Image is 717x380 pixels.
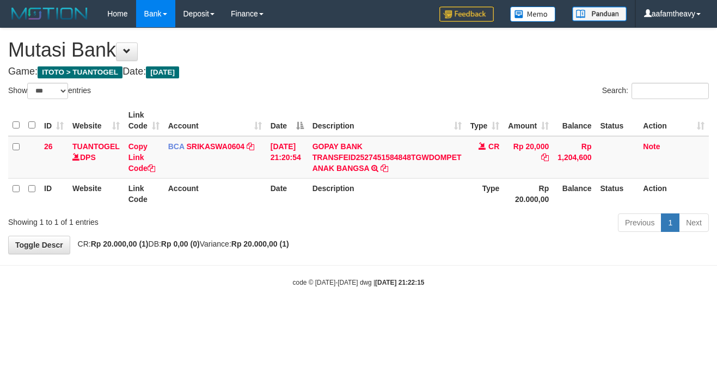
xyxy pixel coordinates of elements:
[168,142,185,151] span: BCA
[308,105,466,136] th: Description: activate to sort column ascending
[572,7,627,21] img: panduan.png
[375,279,424,286] strong: [DATE] 21:22:15
[68,136,124,179] td: DPS
[8,236,70,254] a: Toggle Descr
[72,142,120,151] a: TUANTOGEL
[44,142,53,151] span: 26
[504,178,553,209] th: Rp 20.000,00
[91,240,149,248] strong: Rp 20.000,00 (1)
[8,212,291,228] div: Showing 1 to 1 of 1 entries
[596,105,639,136] th: Status
[27,83,68,99] select: Showentries
[247,142,254,151] a: Copy SRIKASWA0604 to clipboard
[639,178,709,209] th: Action
[541,153,549,162] a: Copy Rp 20,000 to clipboard
[68,178,124,209] th: Website
[439,7,494,22] img: Feedback.jpg
[504,105,553,136] th: Amount: activate to sort column ascending
[8,39,709,61] h1: Mutasi Bank
[553,136,596,179] td: Rp 1,204,600
[8,66,709,77] h4: Game: Date:
[72,240,289,248] span: CR: DB: Variance:
[38,66,122,78] span: ITOTO > TUANTOGEL
[40,178,68,209] th: ID
[8,5,91,22] img: MOTION_logo.png
[553,178,596,209] th: Balance
[266,178,308,209] th: Date
[488,142,499,151] span: CR
[164,105,266,136] th: Account: activate to sort column ascending
[661,213,679,232] a: 1
[146,66,179,78] span: [DATE]
[596,178,639,209] th: Status
[164,178,266,209] th: Account
[639,105,709,136] th: Action: activate to sort column ascending
[643,142,660,151] a: Note
[8,83,91,99] label: Show entries
[510,7,556,22] img: Button%20Memo.svg
[504,136,553,179] td: Rp 20,000
[618,213,661,232] a: Previous
[128,142,155,173] a: Copy Link Code
[266,136,308,179] td: [DATE] 21:20:54
[124,178,164,209] th: Link Code
[602,83,709,99] label: Search:
[312,142,462,173] a: GOPAY BANK TRANSFEID2527451584848TGWDOMPET ANAK BANGSA
[161,240,200,248] strong: Rp 0,00 (0)
[466,105,504,136] th: Type: activate to sort column ascending
[308,178,466,209] th: Description
[553,105,596,136] th: Balance
[381,164,388,173] a: Copy GOPAY BANK TRANSFEID2527451584848TGWDOMPET ANAK BANGSA to clipboard
[186,142,244,151] a: SRIKASWA0604
[679,213,709,232] a: Next
[40,105,68,136] th: ID: activate to sort column ascending
[68,105,124,136] th: Website: activate to sort column ascending
[293,279,425,286] small: code © [DATE]-[DATE] dwg |
[231,240,289,248] strong: Rp 20.000,00 (1)
[124,105,164,136] th: Link Code: activate to sort column ascending
[466,178,504,209] th: Type
[266,105,308,136] th: Date: activate to sort column descending
[632,83,709,99] input: Search:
